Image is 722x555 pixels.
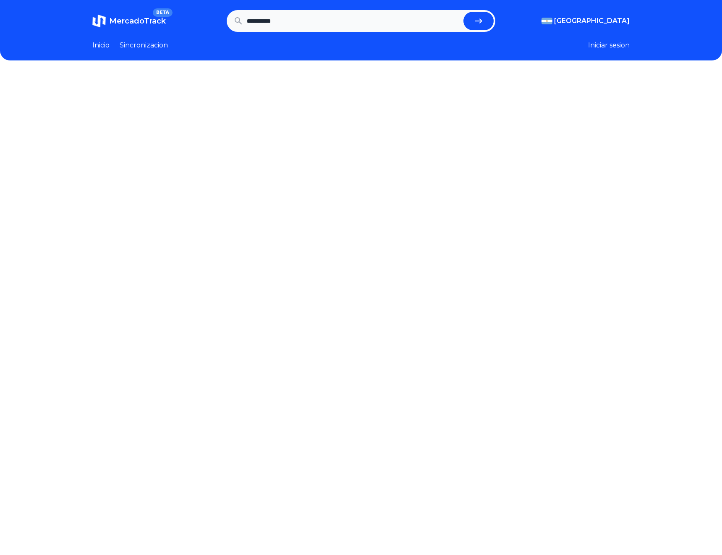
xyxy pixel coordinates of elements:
a: Sincronizacion [120,40,168,50]
span: MercadoTrack [109,16,166,26]
img: MercadoTrack [92,14,106,28]
img: Argentina [541,18,552,24]
span: BETA [153,8,173,17]
a: Inicio [92,40,110,50]
a: MercadoTrackBETA [92,14,166,28]
button: Iniciar sesion [588,40,630,50]
span: [GEOGRAPHIC_DATA] [554,16,630,26]
button: [GEOGRAPHIC_DATA] [541,16,630,26]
